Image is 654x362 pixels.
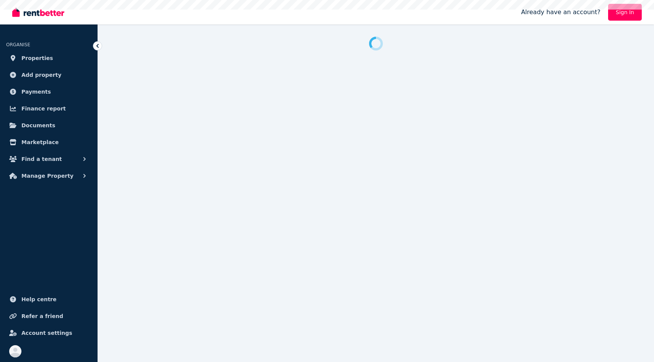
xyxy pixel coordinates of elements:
[21,87,51,96] span: Payments
[6,325,91,341] a: Account settings
[6,101,91,116] a: Finance report
[12,6,64,18] img: RentBetter
[6,135,91,150] a: Marketplace
[608,4,642,21] a: Sign In
[21,312,63,321] span: Refer a friend
[6,151,91,167] button: Find a tenant
[21,154,62,164] span: Find a tenant
[21,171,73,180] span: Manage Property
[21,121,55,130] span: Documents
[521,8,600,17] span: Already have an account?
[6,292,91,307] a: Help centre
[21,328,72,338] span: Account settings
[21,54,53,63] span: Properties
[6,50,91,66] a: Properties
[21,104,66,113] span: Finance report
[21,138,59,147] span: Marketplace
[6,84,91,99] a: Payments
[6,118,91,133] a: Documents
[21,70,62,80] span: Add property
[21,295,57,304] span: Help centre
[6,168,91,183] button: Manage Property
[6,308,91,324] a: Refer a friend
[6,42,30,47] span: ORGANISE
[6,67,91,83] a: Add property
